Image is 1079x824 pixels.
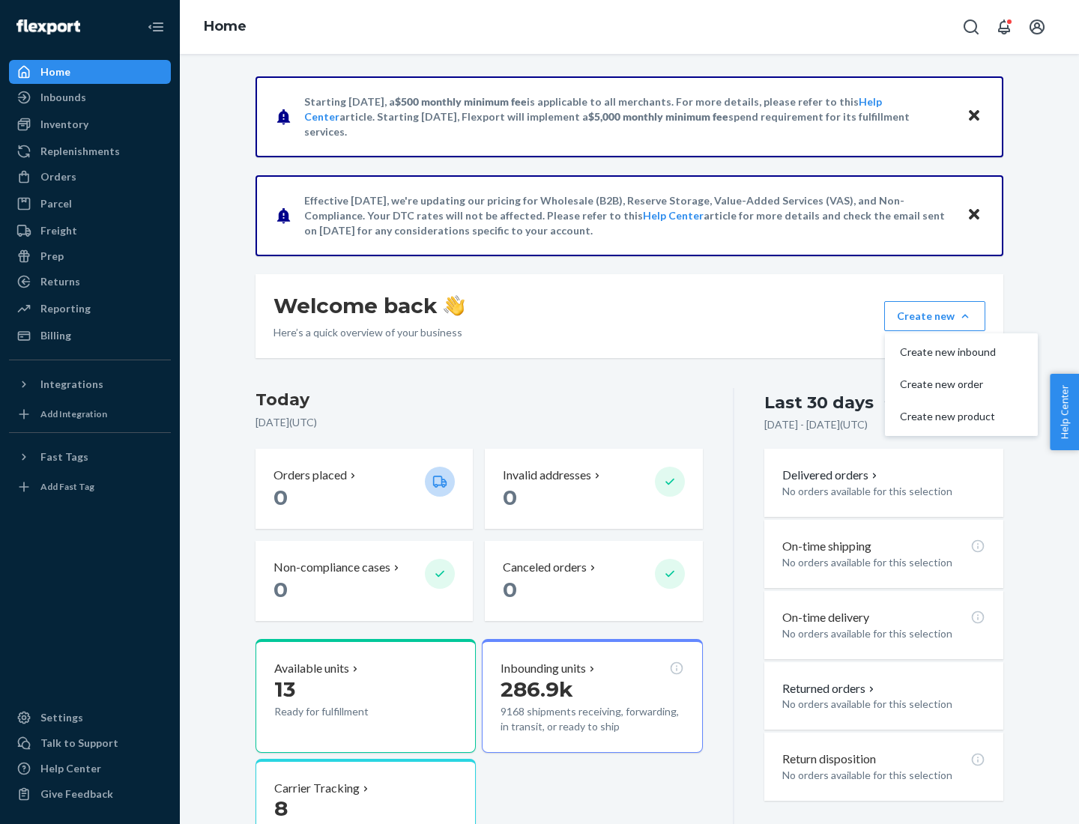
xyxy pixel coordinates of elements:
[888,336,1035,369] button: Create new inbound
[9,706,171,730] a: Settings
[40,408,107,420] div: Add Integration
[9,731,171,755] a: Talk to Support
[782,538,871,555] p: On-time shipping
[274,660,349,677] p: Available units
[643,209,704,222] a: Help Center
[782,751,876,768] p: Return disposition
[40,449,88,464] div: Fast Tags
[764,417,868,432] p: [DATE] - [DATE] ( UTC )
[503,559,587,576] p: Canceled orders
[256,415,703,430] p: [DATE] ( UTC )
[9,85,171,109] a: Inbounds
[304,193,952,238] p: Effective [DATE], we're updating our pricing for Wholesale (B2B), Reserve Storage, Value-Added Se...
[273,292,465,319] h1: Welcome back
[503,467,591,484] p: Invalid addresses
[9,402,171,426] a: Add Integration
[9,757,171,781] a: Help Center
[444,295,465,316] img: hand-wave emoji
[900,411,996,422] span: Create new product
[1022,12,1052,42] button: Open account menu
[485,449,702,529] button: Invalid addresses 0
[256,388,703,412] h3: Today
[782,467,880,484] button: Delivered orders
[9,297,171,321] a: Reporting
[501,704,683,734] p: 9168 shipments receiving, forwarding, in transit, or ready to ship
[40,710,83,725] div: Settings
[274,704,413,719] p: Ready for fulfillment
[9,445,171,469] button: Fast Tags
[274,780,360,797] p: Carrier Tracking
[40,169,76,184] div: Orders
[9,219,171,243] a: Freight
[888,369,1035,401] button: Create new order
[273,577,288,602] span: 0
[273,325,465,340] p: Here’s a quick overview of your business
[9,475,171,499] a: Add Fast Tag
[40,377,103,392] div: Integrations
[40,301,91,316] div: Reporting
[9,139,171,163] a: Replenishments
[9,324,171,348] a: Billing
[40,736,118,751] div: Talk to Support
[588,110,728,123] span: $5,000 monthly minimum fee
[9,270,171,294] a: Returns
[40,117,88,132] div: Inventory
[40,761,101,776] div: Help Center
[9,112,171,136] a: Inventory
[40,90,86,105] div: Inbounds
[16,19,80,34] img: Flexport logo
[40,144,120,159] div: Replenishments
[9,165,171,189] a: Orders
[274,796,288,821] span: 8
[256,541,473,621] button: Non-compliance cases 0
[395,95,527,108] span: $500 monthly minimum fee
[273,467,347,484] p: Orders placed
[40,480,94,493] div: Add Fast Tag
[40,223,77,238] div: Freight
[204,18,247,34] a: Home
[764,391,874,414] div: Last 30 days
[9,372,171,396] button: Integrations
[40,328,71,343] div: Billing
[782,697,985,712] p: No orders available for this selection
[192,5,259,49] ol: breadcrumbs
[40,249,64,264] div: Prep
[900,347,996,357] span: Create new inbound
[900,379,996,390] span: Create new order
[501,660,586,677] p: Inbounding units
[40,196,72,211] div: Parcel
[989,12,1019,42] button: Open notifications
[964,205,984,226] button: Close
[9,192,171,216] a: Parcel
[782,484,985,499] p: No orders available for this selection
[782,626,985,641] p: No orders available for this selection
[40,64,70,79] div: Home
[956,12,986,42] button: Open Search Box
[273,485,288,510] span: 0
[40,787,113,802] div: Give Feedback
[141,12,171,42] button: Close Navigation
[782,609,869,626] p: On-time delivery
[256,639,476,753] button: Available units13Ready for fulfillment
[256,449,473,529] button: Orders placed 0
[503,485,517,510] span: 0
[884,301,985,331] button: Create newCreate new inboundCreate new orderCreate new product
[782,555,985,570] p: No orders available for this selection
[888,401,1035,433] button: Create new product
[9,60,171,84] a: Home
[304,94,952,139] p: Starting [DATE], a is applicable to all merchants. For more details, please refer to this article...
[782,680,877,697] button: Returned orders
[482,639,702,753] button: Inbounding units286.9k9168 shipments receiving, forwarding, in transit, or ready to ship
[1050,374,1079,450] button: Help Center
[964,106,984,127] button: Close
[274,676,295,702] span: 13
[40,274,80,289] div: Returns
[273,559,390,576] p: Non-compliance cases
[9,244,171,268] a: Prep
[501,676,573,702] span: 286.9k
[485,541,702,621] button: Canceled orders 0
[782,768,985,783] p: No orders available for this selection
